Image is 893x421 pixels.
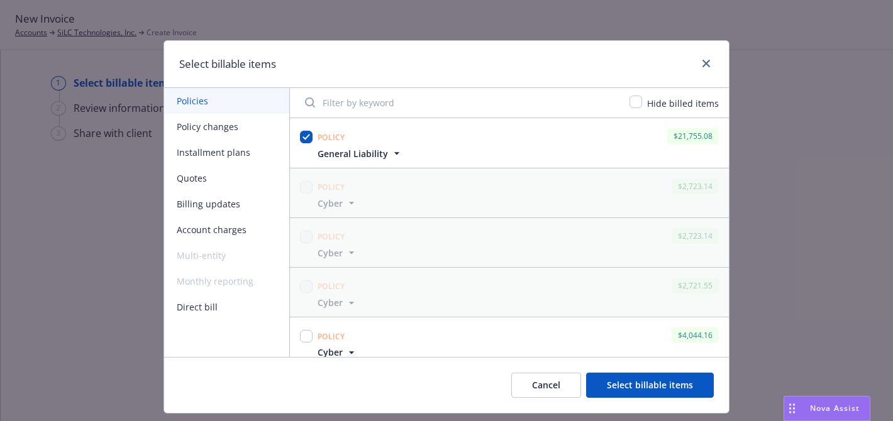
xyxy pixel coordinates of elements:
[290,268,729,317] span: Policy$2,721.55Cyber
[164,191,289,217] button: Billing updates
[672,327,719,343] div: $4,044.16
[164,294,289,320] button: Direct bill
[318,281,345,292] span: Policy
[784,396,800,420] div: Drag to move
[672,178,719,194] div: $2,723.14
[164,88,289,114] button: Policies
[647,97,719,109] span: Hide billed items
[672,278,719,293] div: $2,721.55
[318,132,345,143] span: Policy
[318,147,388,160] span: General Liability
[164,114,289,139] button: Policy changes
[318,197,343,210] span: Cyber
[290,218,729,267] span: Policy$2,723.14Cyber
[164,243,289,268] span: Multi-entity
[164,165,289,191] button: Quotes
[784,396,870,421] button: Nova Assist
[318,197,358,210] button: Cyber
[164,268,289,294] span: Monthly reporting
[318,246,343,260] span: Cyber
[164,139,289,165] button: Installment plans
[297,90,622,115] input: Filter by keyword
[318,296,343,309] span: Cyber
[318,346,358,359] button: Cyber
[318,231,345,242] span: Policy
[667,128,719,144] div: $21,755.08
[318,346,343,359] span: Cyber
[810,403,860,413] span: Nova Assist
[586,373,714,398] button: Select billable items
[699,56,714,71] a: close
[318,246,358,260] button: Cyber
[672,228,719,244] div: $2,723.14
[164,217,289,243] button: Account charges
[318,182,345,192] span: Policy
[511,373,581,398] button: Cancel
[290,168,729,217] span: Policy$2,723.14Cyber
[318,331,345,342] span: Policy
[318,147,403,160] button: General Liability
[179,56,276,72] h1: Select billable items
[318,296,358,309] button: Cyber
